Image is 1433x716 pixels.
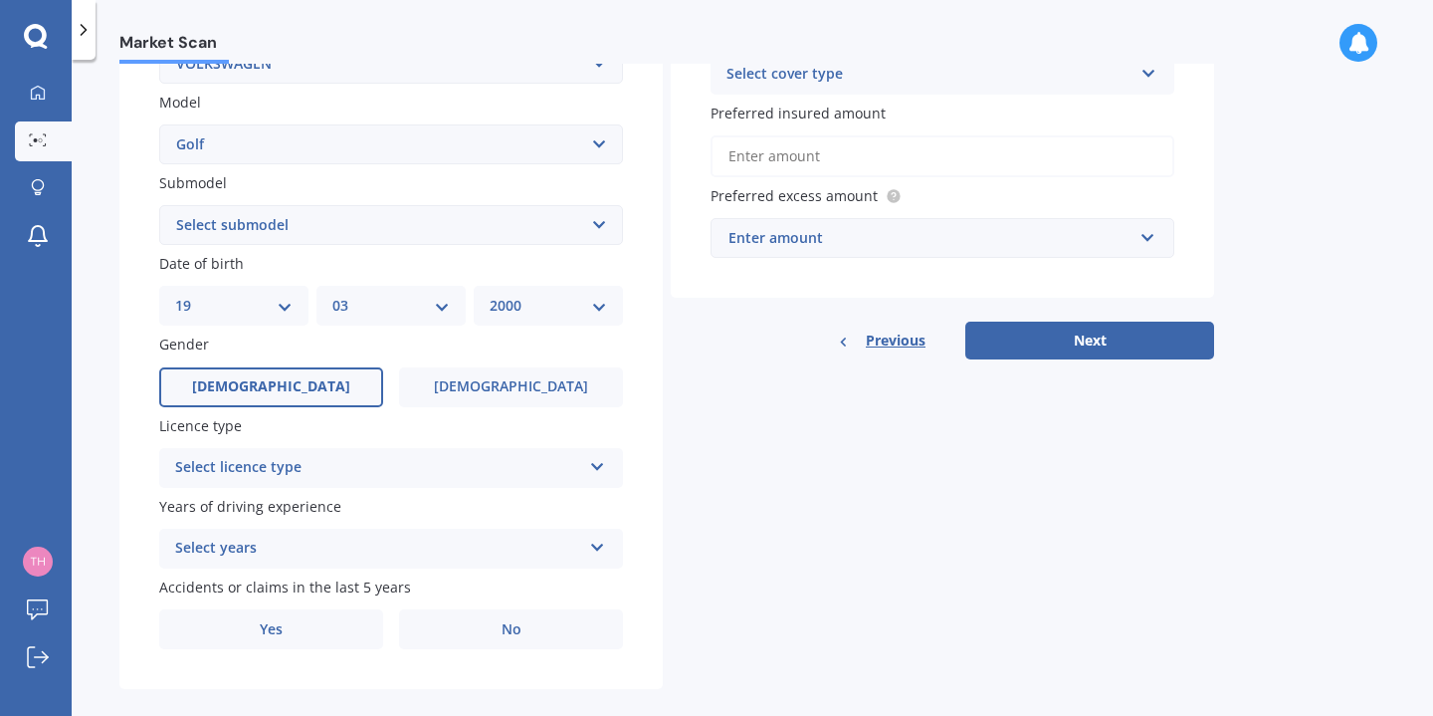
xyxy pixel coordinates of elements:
[502,621,521,638] span: No
[159,336,209,355] span: Gender
[159,497,341,516] span: Years of driving experience
[175,537,581,561] div: Select years
[965,322,1214,359] button: Next
[159,254,244,273] span: Date of birth
[711,135,1174,177] input: Enter amount
[726,63,1132,87] div: Select cover type
[866,326,925,356] span: Previous
[159,416,242,435] span: Licence type
[728,227,1132,249] div: Enter amount
[159,93,201,112] span: Model
[119,33,229,60] span: Market Scan
[175,456,581,480] div: Select licence type
[711,104,886,122] span: Preferred insured amount
[711,186,878,205] span: Preferred excess amount
[260,621,283,638] span: Yes
[159,578,411,597] span: Accidents or claims in the last 5 years
[23,547,53,577] img: b4128ecf60797d534330696c640ef079
[159,173,227,192] span: Submodel
[434,378,588,395] span: [DEMOGRAPHIC_DATA]
[192,378,350,395] span: [DEMOGRAPHIC_DATA]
